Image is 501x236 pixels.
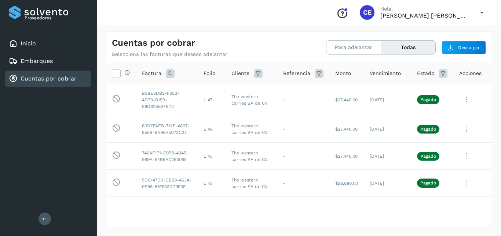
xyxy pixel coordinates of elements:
[198,170,226,197] td: L 43
[364,143,411,170] td: [DATE]
[459,70,482,77] span: Acciones
[329,84,364,116] td: $27,440.00
[381,41,435,54] button: Todas
[277,84,329,116] td: -
[226,143,277,170] td: The western carries SA de CV
[226,170,277,197] td: The western carries SA de CV
[364,196,411,228] td: [DATE]
[420,97,436,102] p: Pagado
[21,40,36,47] a: Inicio
[335,70,351,77] span: Monto
[198,196,226,228] td: L 42
[329,116,364,143] td: $27,440.00
[21,57,53,64] a: Embarques
[326,41,381,54] button: Para adelantar
[204,70,215,77] span: Folio
[21,75,77,82] a: Cuentas por cobrar
[364,84,411,116] td: [DATE]
[420,180,436,186] p: Pagado
[417,70,434,77] span: Estado
[231,70,249,77] span: Cliente
[442,41,486,54] button: Descargar
[226,116,277,143] td: The western carries SA de CV
[364,116,411,143] td: [DATE]
[380,12,468,19] p: CLAUDIA ELIZABETH SANCHEZ RAMIREZ
[329,170,364,197] td: $26,880.00
[277,116,329,143] td: -
[226,196,277,228] td: The western carries SA de CV
[5,71,91,87] div: Cuentas por cobrar
[198,143,226,170] td: L 45
[136,116,198,143] td: 60D7FAEB-712F-4827-855B-6A95A5073C27
[142,70,161,77] span: Factura
[226,84,277,116] td: The western carries SA de CV
[5,35,91,52] div: Inicio
[136,170,198,197] td: 5DC147D9-DE59-4634-9E56-51FF33D79F0E
[136,143,198,170] td: 746AF171-E078-4345-999A-94B5AC253065
[420,127,436,132] p: Pagado
[277,143,329,170] td: -
[420,154,436,159] p: Pagado
[112,51,227,57] p: Selecciona las facturas que deseas adelantar
[370,70,401,77] span: Vencimiento
[329,143,364,170] td: $27,440.00
[380,6,468,12] p: Hola,
[5,53,91,69] div: Embarques
[283,70,310,77] span: Referencia
[329,196,364,228] td: $26,880.00
[25,15,88,20] p: Proveedores
[112,38,195,48] h4: Cuentas por cobrar
[277,196,329,228] td: -
[458,44,480,51] span: Descargar
[277,170,329,197] td: -
[198,116,226,143] td: L 46
[198,84,226,116] td: L 47
[136,84,198,116] td: B3BE3DB2-F332-4D73-B159-68D62562FE72
[364,170,411,197] td: [DATE]
[136,196,198,228] td: D7568CDB-9A93-437D-AB0D-F9485919A213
